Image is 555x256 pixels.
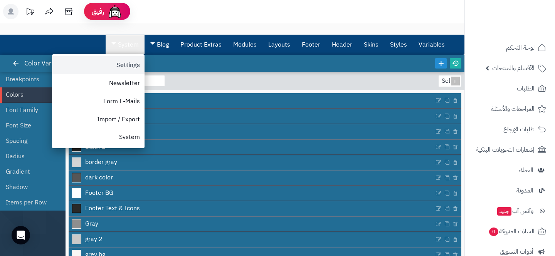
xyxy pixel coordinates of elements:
a: Blog [145,35,175,54]
span: الأقسام والمنتجات [492,63,535,74]
span: 0 [489,228,498,236]
a: Background [69,109,434,124]
span: gray 2 [85,235,103,244]
span: Gray [85,219,98,228]
a: Settings [52,56,145,74]
a: Newsletter [52,74,145,92]
a: تحديثات المنصة [20,4,40,21]
span: وآتس آب [496,206,533,216]
span: طلبات الإرجاع [503,124,535,135]
a: Styles [384,35,413,54]
span: لوحة التحكم [506,42,535,53]
a: المدونة [469,181,550,200]
a: System [52,128,145,146]
img: ai-face.png [107,4,123,19]
a: dark color [69,171,434,185]
a: Shadow [6,179,54,195]
a: Action [69,93,434,108]
span: المدونة [516,185,533,196]
a: Font Size [6,118,54,133]
a: المراجعات والأسئلة [469,100,550,118]
a: Spacing [6,133,54,149]
a: لوحة التحكم [469,38,550,57]
span: جديد [497,207,511,216]
div: Color Variable [14,55,73,72]
img: logo-2.png [503,22,548,38]
a: Form E-Mails [52,92,145,110]
a: Radius [6,149,54,164]
a: border gray [69,155,434,170]
a: System [106,35,145,54]
a: Footer BG [69,186,434,201]
span: المراجعات والأسئلة [491,104,535,114]
a: Footer Text & Icons [69,201,434,216]
span: الطلبات [517,83,535,94]
a: Import / Export [52,110,145,129]
a: إشعارات التحويلات البنكية [469,141,550,159]
span: border gray [85,158,117,167]
a: العملاء [469,161,550,179]
a: السلات المتروكة0 [469,222,550,241]
a: gray 2 [69,232,434,247]
a: Layouts [262,35,296,54]
a: الطلبات [469,79,550,98]
a: Gradient [6,164,54,179]
span: إشعارات التحويلات البنكية [476,144,535,155]
a: Footer [296,35,326,54]
a: Items per Row [6,195,54,210]
a: Skins [358,35,384,54]
span: Footer BG [85,189,113,197]
a: Breakpoints [6,72,54,87]
span: Footer Text & Icons [85,204,140,213]
span: dark color [85,173,113,182]
a: Colors [6,87,54,102]
span: السلات المتروكة [488,226,535,237]
a: وآتس آبجديد [469,202,550,220]
div: Select... [439,75,459,87]
a: black [69,124,434,139]
a: Gray [69,217,434,231]
a: طلبات الإرجاع [469,120,550,139]
a: Font Family [6,102,54,118]
a: Header [326,35,358,54]
a: Product Extras [175,35,227,54]
a: Modules [227,35,262,54]
div: Open Intercom Messenger [12,226,30,244]
span: رفيق [92,7,104,16]
a: Black 2 [69,140,434,154]
a: Variables [413,35,451,54]
span: العملاء [518,165,533,176]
